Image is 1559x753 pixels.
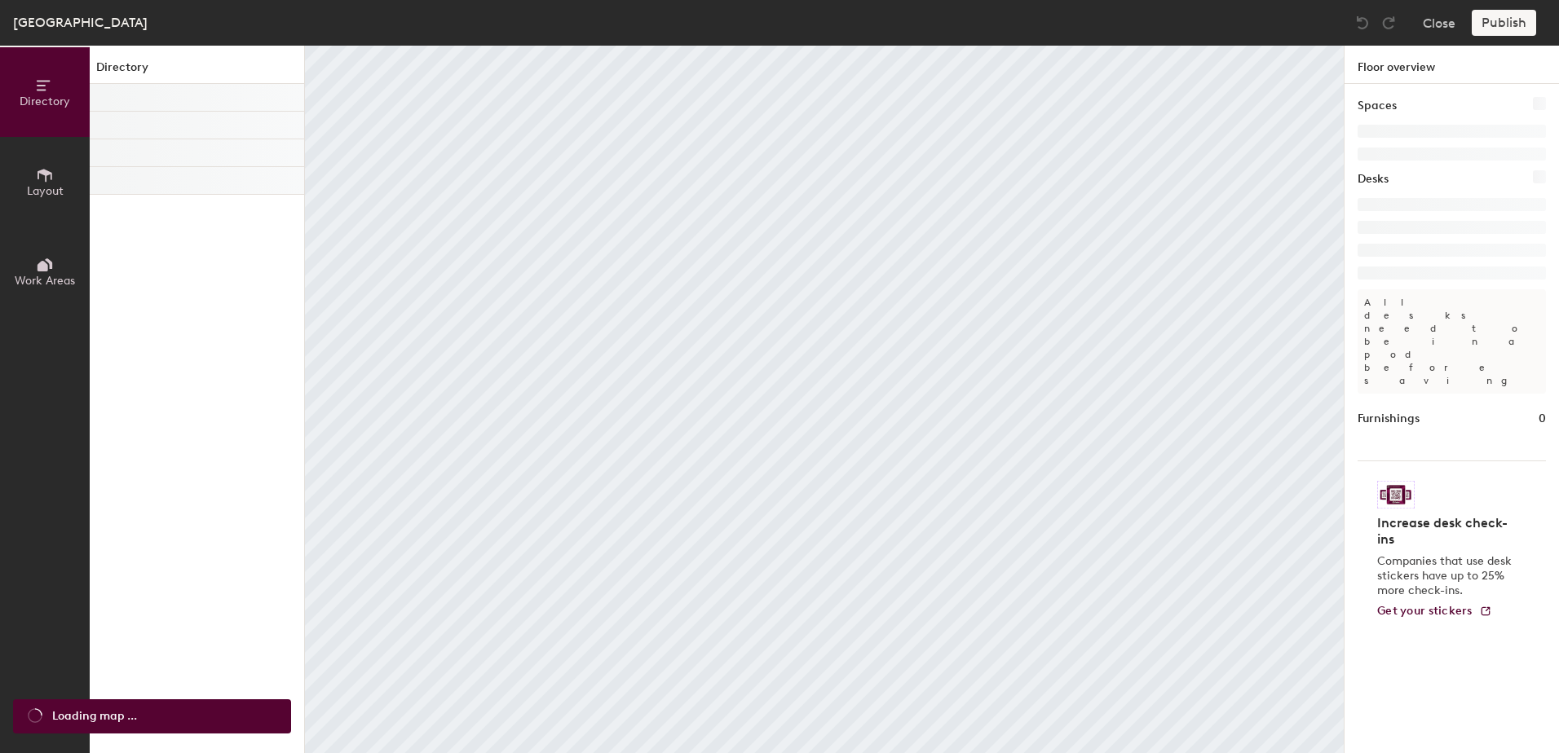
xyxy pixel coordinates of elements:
[1377,604,1473,618] span: Get your stickers
[1539,410,1546,428] h1: 0
[1380,15,1397,31] img: Redo
[90,59,304,84] h1: Directory
[1423,10,1455,36] button: Close
[52,707,137,725] span: Loading map ...
[15,274,75,288] span: Work Areas
[13,12,148,33] div: [GEOGRAPHIC_DATA]
[305,46,1344,753] canvas: Map
[1358,97,1397,115] h1: Spaces
[1358,410,1420,428] h1: Furnishings
[20,95,70,108] span: Directory
[1377,554,1517,598] p: Companies that use desk stickers have up to 25% more check-ins.
[1377,605,1492,619] a: Get your stickers
[1345,46,1559,84] h1: Floor overview
[1377,515,1517,548] h4: Increase desk check-ins
[1358,170,1389,188] h1: Desks
[1377,481,1415,509] img: Sticker logo
[1358,289,1546,394] p: All desks need to be in a pod before saving
[1354,15,1371,31] img: Undo
[27,184,64,198] span: Layout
